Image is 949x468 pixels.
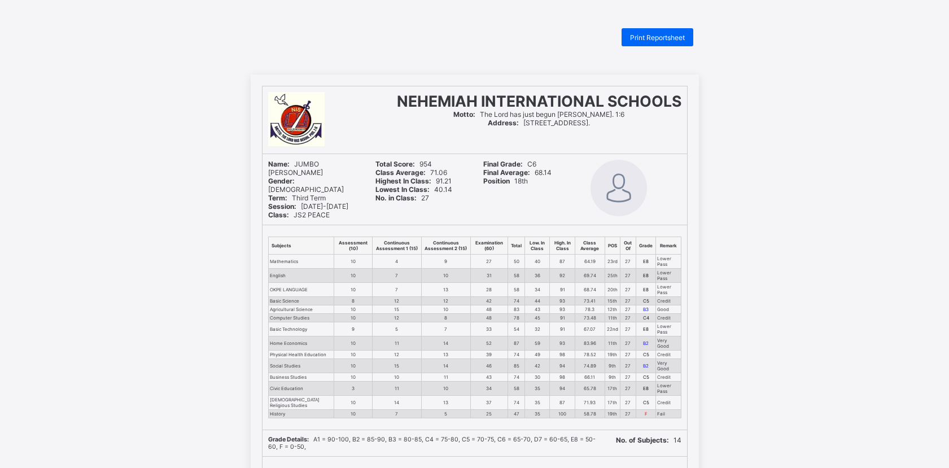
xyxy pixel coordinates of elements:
b: No. of Subjects: [616,436,669,444]
td: 12 [421,297,470,305]
td: 11th [605,336,620,351]
b: Class Average: [375,168,426,177]
b: Motto: [453,110,475,119]
td: 12 [373,351,422,359]
td: [DEMOGRAPHIC_DATA] Religious Studies [268,396,334,410]
td: 31 [470,269,508,283]
b: Gender: [268,177,295,185]
td: 43 [470,373,508,382]
td: 10 [334,359,373,373]
td: 15 [373,305,422,314]
td: 10 [334,255,373,269]
td: Fail [656,410,681,418]
td: 9 [421,255,470,269]
td: 85 [508,359,525,373]
td: 25th [605,269,620,283]
td: 8 [421,314,470,322]
b: Total Score: [375,160,415,168]
span: 71.06 [375,168,447,177]
td: 48 [470,305,508,314]
td: 74.89 [575,359,605,373]
td: B2 [636,359,656,373]
td: 10 [334,283,373,297]
td: 15 [373,359,422,373]
td: 7 [373,269,422,283]
td: B3 [636,305,656,314]
th: Assessment (10) [334,237,373,255]
td: 58 [508,269,525,283]
td: Civic Education [268,382,334,396]
td: 93 [550,297,575,305]
span: [STREET_ADDRESS]. [488,119,590,127]
td: 34 [525,283,550,297]
td: 71.93 [575,396,605,410]
td: 17th [605,396,620,410]
td: Mathematics [268,255,334,269]
td: 74 [508,373,525,382]
td: 27 [620,373,636,382]
td: Credit [656,297,681,305]
td: E8 [636,255,656,269]
td: 13 [421,396,470,410]
td: 83.96 [575,336,605,351]
td: E8 [636,283,656,297]
td: 10 [334,351,373,359]
span: 27 [375,194,429,202]
td: 9 [334,322,373,336]
td: 73.41 [575,297,605,305]
td: 92 [550,269,575,283]
td: Agricultural Science [268,305,334,314]
td: 27 [620,322,636,336]
td: E8 [636,322,656,336]
td: 22nd [605,322,620,336]
td: 91 [550,322,575,336]
td: 12 [373,297,422,305]
td: 73.48 [575,314,605,322]
th: Out Of [620,237,636,255]
td: E8 [636,382,656,396]
td: Credit [656,314,681,322]
td: 17th [605,382,620,396]
td: 35 [525,382,550,396]
td: 9th [605,373,620,382]
td: 74 [508,396,525,410]
td: Basic Technology [268,322,334,336]
th: POS [605,237,620,255]
th: Examination (60) [470,237,508,255]
td: 27 [620,283,636,297]
td: 11 [373,382,422,396]
td: 52 [470,336,508,351]
td: 100 [550,410,575,418]
td: 83 [508,305,525,314]
td: 34 [470,382,508,396]
td: F [636,410,656,418]
td: 65.78 [575,382,605,396]
span: 18th [483,177,528,185]
td: Good [656,305,681,314]
b: Term: [268,194,287,202]
td: 10 [334,269,373,283]
td: 40 [525,255,550,269]
td: History [268,410,334,418]
td: 19th [605,351,620,359]
td: 11 [373,336,422,351]
td: C5 [636,373,656,382]
td: 8 [334,297,373,305]
td: 64.19 [575,255,605,269]
td: 5 [373,322,422,336]
td: 91 [550,283,575,297]
td: 30 [525,373,550,382]
span: 68.14 [483,168,552,177]
td: 59 [525,336,550,351]
td: 10 [334,305,373,314]
td: Credit [656,373,681,382]
b: Highest In Class: [375,177,431,185]
td: 9th [605,359,620,373]
td: 46 [470,359,508,373]
td: 45 [525,314,550,322]
td: 27 [620,359,636,373]
td: Credit [656,351,681,359]
span: 91.21 [375,177,452,185]
td: 10 [334,410,373,418]
td: 33 [470,322,508,336]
